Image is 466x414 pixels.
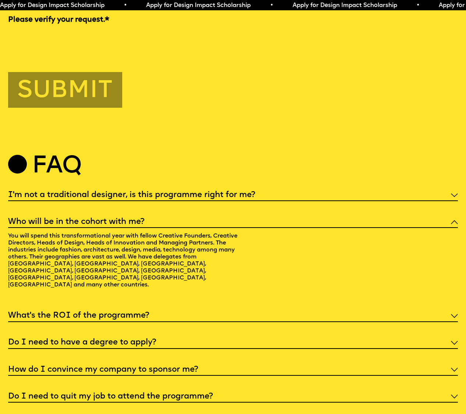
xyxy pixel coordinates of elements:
iframe: reCAPTCHA [8,27,120,56]
h5: Who will be in the cohort with me? [8,218,145,226]
h2: Faq [32,156,82,176]
h5: Do I need to have a degree to apply? [8,339,156,346]
label: Please verify your request. [8,15,458,25]
span: • [270,3,273,8]
h5: How do I convince my company to sponsor me? [8,366,198,374]
h5: I'm not a traditional designer, is this programme right for me? [8,192,255,199]
span: • [124,3,127,8]
p: You will spend this transformational year with fellow Creative Founders, Creative Directors, Head... [8,228,241,295]
h5: Do I need to quit my job to attend the programme? [8,393,213,400]
span: • [416,3,420,8]
h5: What’s the ROI of the programme? [8,312,149,320]
button: Submit [8,72,122,108]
